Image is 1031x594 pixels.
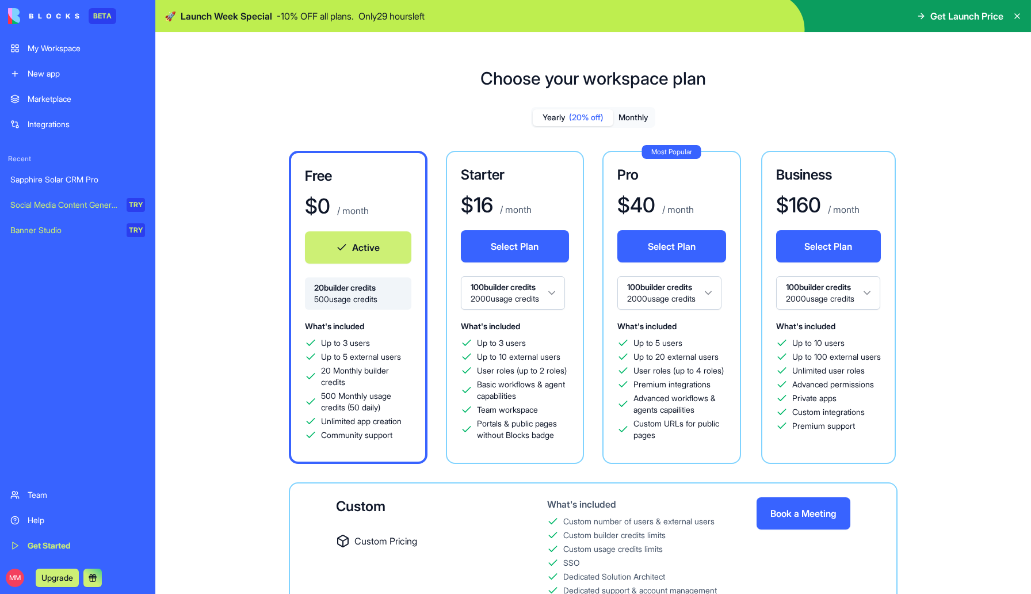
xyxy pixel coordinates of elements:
[563,543,663,555] div: Custom usage credits limits
[354,534,417,548] span: Custom Pricing
[321,416,402,427] span: Unlimited app creation
[277,9,354,23] p: - 10 % OFF all plans.
[477,418,570,441] span: Portals & public pages without Blocks badge
[6,569,24,587] span: MM
[617,193,655,216] h1: $ 40
[563,557,580,569] div: SSO
[792,337,845,349] span: Up to 10 users
[480,68,706,89] h1: Choose your workspace plan
[792,365,865,376] span: Unlimited user roles
[314,294,402,305] span: 500 usage credits
[461,193,493,216] h1: $ 16
[3,168,152,191] a: Sapphire Solar CRM Pro
[321,429,392,441] span: Community support
[8,8,79,24] img: logo
[642,145,701,159] div: Most Popular
[321,365,411,388] span: 20 Monthly builder credits
[127,198,145,212] div: TRY
[633,418,726,441] span: Custom URLs for public pages
[358,9,425,23] p: Only 29 hours left
[617,166,726,184] h3: Pro
[36,572,79,583] a: Upgrade
[617,321,677,331] span: What's included
[305,195,330,218] h1: $ 0
[660,203,694,216] p: / month
[10,174,145,185] div: Sapphire Solar CRM Pro
[477,351,560,363] span: Up to 10 external users
[776,166,881,184] h3: Business
[563,571,665,582] div: Dedicated Solution Architect
[613,109,654,126] button: Monthly
[28,515,145,526] div: Help
[3,113,152,136] a: Integrations
[28,43,145,54] div: My Workspace
[10,224,119,236] div: Banner Studio
[776,193,821,216] h1: $ 160
[498,203,532,216] p: / month
[28,93,145,105] div: Marketplace
[792,406,865,418] span: Custom integrations
[477,337,526,349] span: Up to 3 users
[3,154,152,163] span: Recent
[633,337,682,349] span: Up to 5 users
[776,321,835,331] span: What's included
[3,219,152,242] a: Banner StudioTRY
[89,8,116,24] div: BETA
[3,87,152,111] a: Marketplace
[792,379,874,390] span: Advanced permissions
[792,393,837,404] span: Private apps
[776,230,881,262] button: Select Plan
[757,497,850,530] button: Book a Meeting
[28,540,145,551] div: Get Started
[792,420,855,432] span: Premium support
[305,321,364,331] span: What's included
[8,8,116,24] a: BETA
[335,204,369,218] p: / month
[461,321,520,331] span: What's included
[36,569,79,587] button: Upgrade
[321,351,401,363] span: Up to 5 external users
[321,337,370,349] span: Up to 3 users
[477,379,570,402] span: Basic workflows & agent capabilities
[461,230,570,262] button: Select Plan
[165,9,176,23] span: 🚀
[477,365,567,376] span: User roles (up to 2 roles)
[930,9,1003,23] span: Get Launch Price
[321,390,411,413] span: 500 Monthly usage credits (50 daily)
[305,231,411,264] button: Active
[336,497,507,516] div: Custom
[633,379,711,390] span: Premium integrations
[305,167,411,185] h3: Free
[792,351,881,363] span: Up to 100 external users
[314,282,402,294] span: 20 builder credits
[3,37,152,60] a: My Workspace
[28,68,145,79] div: New app
[633,351,719,363] span: Up to 20 external users
[3,509,152,532] a: Help
[547,497,717,511] div: What's included
[826,203,860,216] p: / month
[617,230,726,262] button: Select Plan
[10,199,119,211] div: Social Media Content Generator
[563,530,666,541] div: Custom builder credits limits
[3,62,152,85] a: New app
[181,9,272,23] span: Launch Week Special
[477,404,538,416] span: Team workspace
[569,112,604,123] span: (20% off)
[28,119,145,130] div: Integrations
[563,516,715,527] div: Custom number of users & external users
[28,489,145,501] div: Team
[633,393,726,416] span: Advanced workflows & agents capailities
[633,365,724,376] span: User roles (up to 4 roles)
[3,483,152,507] a: Team
[3,193,152,216] a: Social Media Content GeneratorTRY
[3,534,152,557] a: Get Started
[461,166,570,184] h3: Starter
[533,109,613,126] button: Yearly
[127,223,145,237] div: TRY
